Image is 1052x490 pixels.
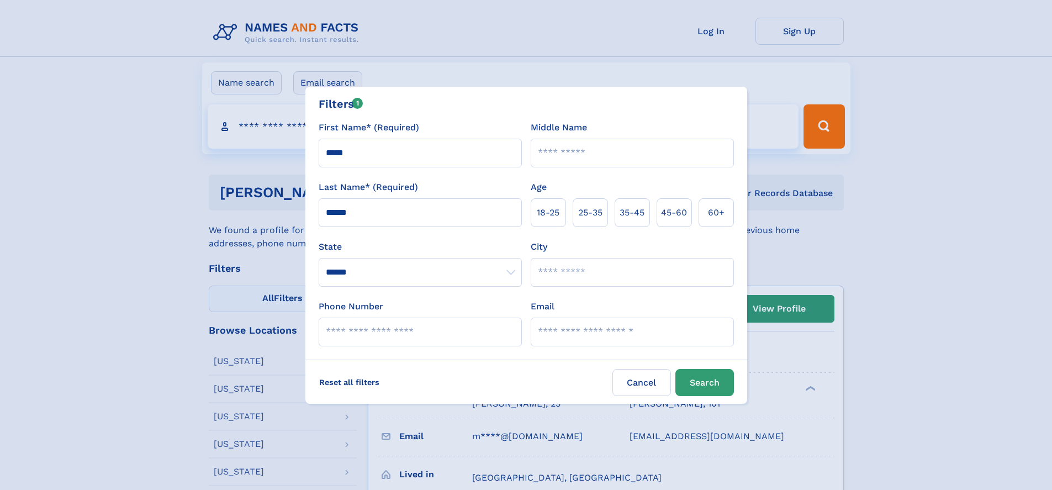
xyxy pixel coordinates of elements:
label: Phone Number [319,300,383,313]
label: Email [531,300,554,313]
span: 25‑35 [578,206,602,219]
label: Middle Name [531,121,587,134]
label: Age [531,181,547,194]
span: 18‑25 [537,206,559,219]
label: City [531,240,547,254]
label: Cancel [612,369,671,396]
span: 45‑60 [661,206,687,219]
label: Last Name* (Required) [319,181,418,194]
div: Filters [319,96,363,112]
label: Reset all filters [312,369,387,396]
label: State [319,240,522,254]
span: 60+ [708,206,725,219]
label: First Name* (Required) [319,121,419,134]
button: Search [675,369,734,396]
span: 35‑45 [620,206,644,219]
